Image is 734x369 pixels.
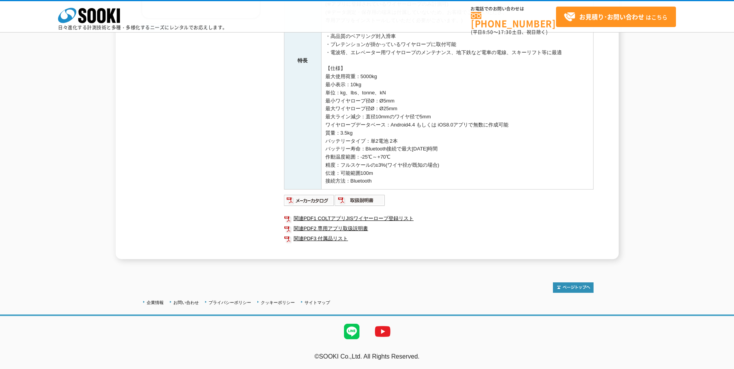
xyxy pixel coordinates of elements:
img: トップページへ [553,282,594,293]
a: 関連PDF2 専用アプリ取扱説明書 [284,224,594,234]
img: 取扱説明書 [335,194,385,207]
span: 17:30 [498,29,512,36]
span: 8:50 [482,29,493,36]
a: 取扱説明書 [335,199,385,205]
a: お問い合わせ [173,300,199,305]
a: クッキーポリシー [261,300,295,305]
p: 日々進化する計測技術と多種・多様化するニーズにレンタルでお応えします。 [58,25,228,30]
span: (平日 ～ 土日、祝日除く) [471,29,548,36]
a: 関連PDF1 COLTアプリJISワイヤーロープ登録リスト [284,214,594,224]
img: メーカーカタログ [284,194,335,207]
a: 関連PDF3 付属品リスト [284,234,594,244]
strong: お見積り･お問い合わせ [579,12,644,21]
a: お見積り･お問い合わせはこちら [556,7,676,27]
a: [PHONE_NUMBER] [471,12,556,28]
a: メーカーカタログ [284,199,335,205]
a: サイトマップ [305,300,330,305]
a: 企業情報 [147,300,164,305]
img: LINE [336,316,367,347]
span: お電話でのお問い合わせは [471,7,556,11]
a: テストMail [704,361,734,368]
a: プライバシーポリシー [209,300,251,305]
img: YouTube [367,316,398,347]
span: はこちら [564,11,667,23]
